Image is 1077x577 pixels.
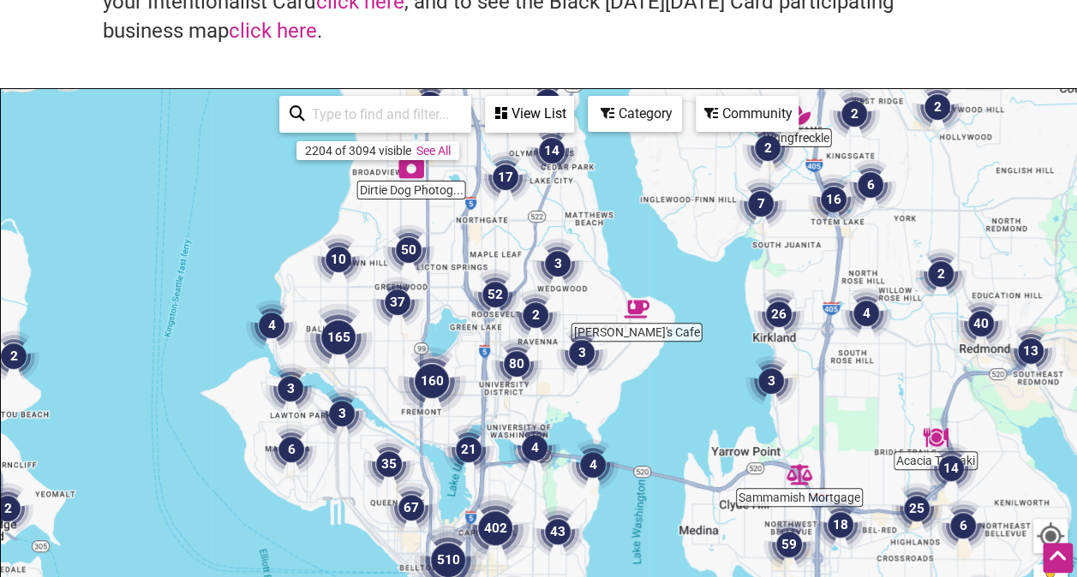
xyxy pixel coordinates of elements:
div: 25 [891,483,942,534]
div: 17 [480,152,531,203]
div: 50 [383,224,434,276]
a: click here [229,19,317,43]
div: Sammamish Mortgage [787,461,812,487]
div: Willy's Cafe [624,296,649,322]
div: Community [697,98,797,130]
div: View List [487,98,572,130]
div: 2 [915,248,966,300]
input: Type to find and filter... [305,98,461,131]
div: 59 [763,519,815,570]
div: 52 [470,269,521,320]
div: 2204 of 3094 visible [305,144,411,158]
div: 14 [526,125,577,176]
div: 160 [398,347,466,415]
div: 21 [443,424,494,475]
div: 402 [461,494,530,562]
div: 4 [509,422,560,473]
div: 6 [845,159,896,211]
div: Type to search and filter [279,96,471,133]
div: 80 [491,338,542,390]
div: 3 [316,388,368,439]
div: 6 [937,500,989,551]
div: Scroll Back to Top [1043,543,1073,573]
div: 7 [735,178,787,229]
div: 6 [266,424,317,475]
div: 35 [363,438,415,490]
div: Filter by Community [696,96,799,132]
div: 3 [532,238,583,289]
div: 10 [313,234,364,285]
div: 43 [532,506,583,557]
div: 26 [753,288,805,340]
div: 4 [841,288,892,339]
div: Dirtie Dog Photography [398,154,424,180]
div: Category [589,98,680,130]
div: 4 [246,300,297,351]
div: 67 [386,482,437,533]
div: 37 [372,277,423,328]
div: 2 [742,122,793,174]
div: 13 [1005,325,1056,377]
a: See All [416,144,451,158]
div: 4 [567,439,619,491]
div: 3 [745,355,797,407]
div: 3 [265,363,316,414]
div: 2 [912,81,963,133]
div: 3 [556,327,607,378]
div: 40 [955,298,1007,349]
div: Filter by category [588,96,682,132]
div: 14 [925,443,977,494]
div: Acacia Teriyaki [923,425,948,450]
div: 2 [510,289,561,341]
div: 18 [815,499,866,550]
div: 2 [829,88,880,140]
div: 165 [304,303,373,372]
button: Your Location [1033,519,1068,553]
div: 16 [808,174,859,225]
div: See a list of the visible businesses [485,96,574,133]
div: Yungfreckle [785,102,811,128]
